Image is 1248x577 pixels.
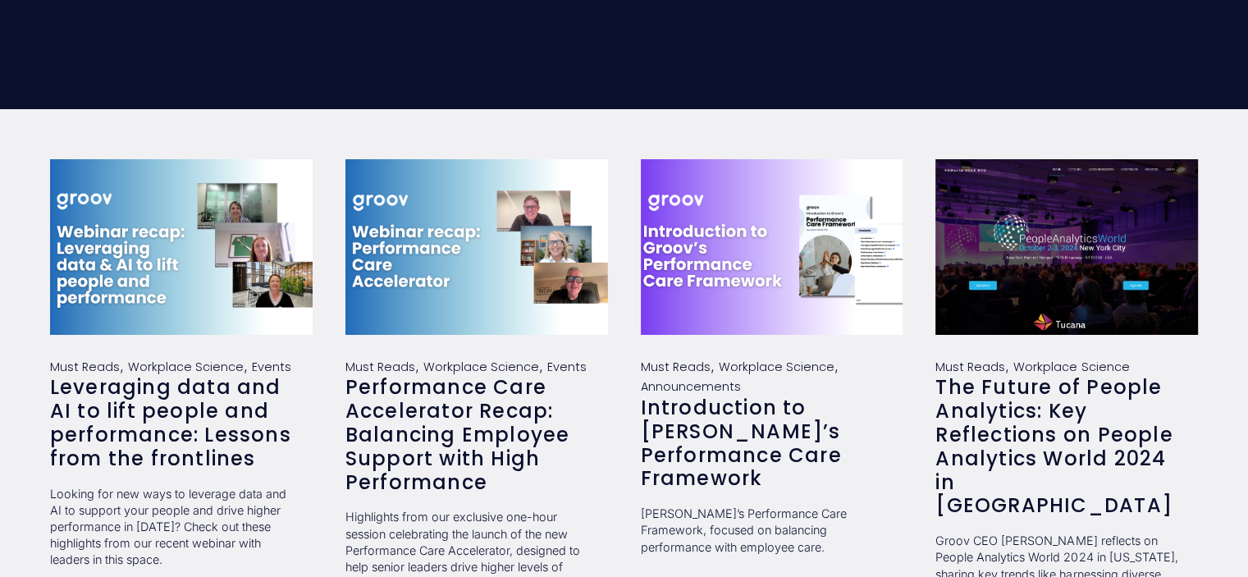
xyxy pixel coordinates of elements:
img: Leveraging data and AI to lift people and performance: Lessons from the frontlines [48,158,313,335]
span: , [834,357,839,374]
a: Must Reads [345,359,415,375]
a: Events [252,359,291,375]
span: , [244,357,248,374]
span: , [120,357,124,374]
img: Introduction to Groov’s Performance Care Framework [639,158,904,335]
span: , [415,357,419,374]
p: Looking for new ways to leverage data and AI to support your people and drive higher performance ... [50,486,299,569]
span: , [539,357,543,374]
a: Leveraging data and AI to lift people and performance: Lessons from the frontlines [50,373,291,471]
img: Performance Care Accelerator Recap: Balancing Employee Support with High Performance [344,158,609,335]
a: Introduction to [PERSON_NAME]’s Performance Care Framework [641,394,842,492]
a: Workplace Science [423,359,539,375]
span: , [711,357,715,374]
p: [PERSON_NAME]’s Performance Care Framework, focused on balancing performance with employee care. [641,506,890,555]
a: Must Reads [641,359,711,375]
span: , [1005,357,1009,374]
a: Announcements [641,378,741,395]
a: Workplace Science [719,359,834,375]
a: Must Reads [50,359,120,375]
a: Performance Care Accelerator Recap: Balancing Employee Support with High Performance [345,373,570,495]
a: Workplace Science [128,359,244,375]
img: The Future of People Analytics: Key Reflections on People Analytics World 2024 in NYC [935,158,1200,335]
a: Workplace Science [1013,359,1129,375]
a: The Future of People Analytics: Key Reflections on People Analytics World 2024 in [GEOGRAPHIC_DATA] [935,373,1173,519]
a: Events [547,359,587,375]
a: Must Reads [935,359,1005,375]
